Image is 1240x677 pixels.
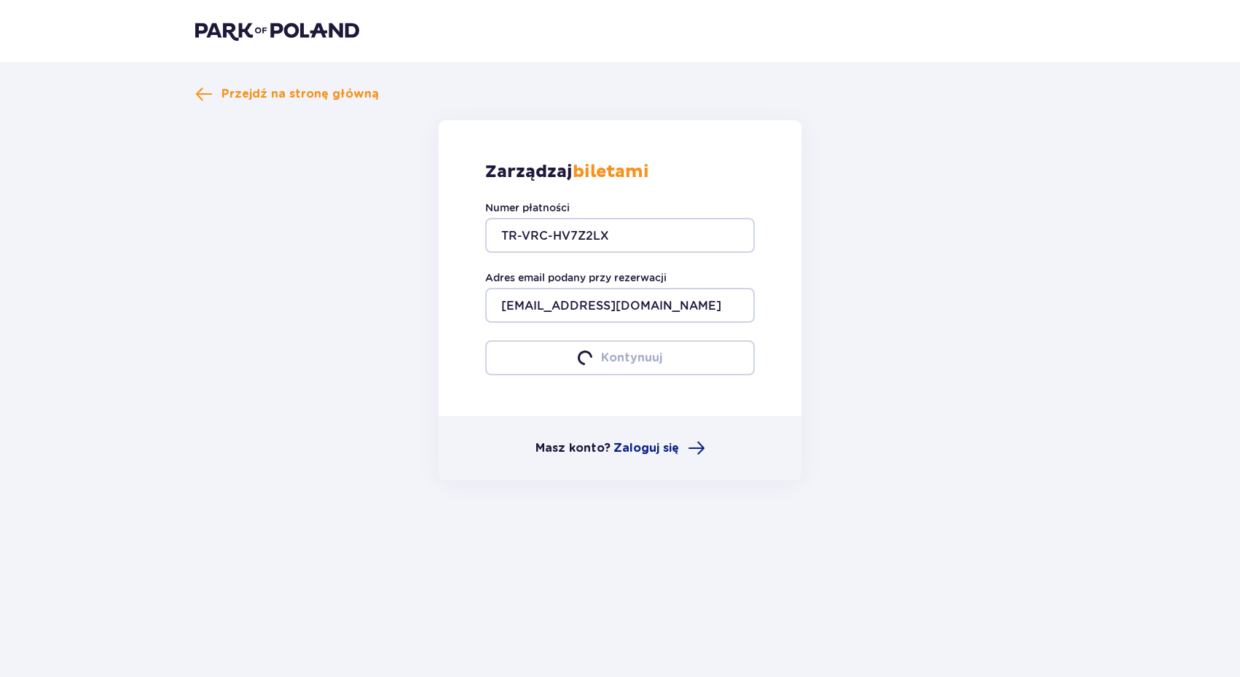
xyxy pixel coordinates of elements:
[485,270,667,285] label: Adres email podany przy rezerwacji
[485,200,570,215] label: Numer płatności
[573,161,649,183] strong: biletami
[485,340,755,375] button: loaderKontynuuj
[576,349,594,367] img: loader
[195,85,379,103] a: Przejdź na stronę główną
[535,440,611,456] p: Masz konto?
[613,440,679,456] span: Zaloguj się
[601,350,662,366] p: Kontynuuj
[221,86,379,102] span: Przejdź na stronę główną
[195,20,359,41] img: Park of Poland logo
[485,161,649,183] p: Zarządzaj
[613,439,705,457] a: Zaloguj się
